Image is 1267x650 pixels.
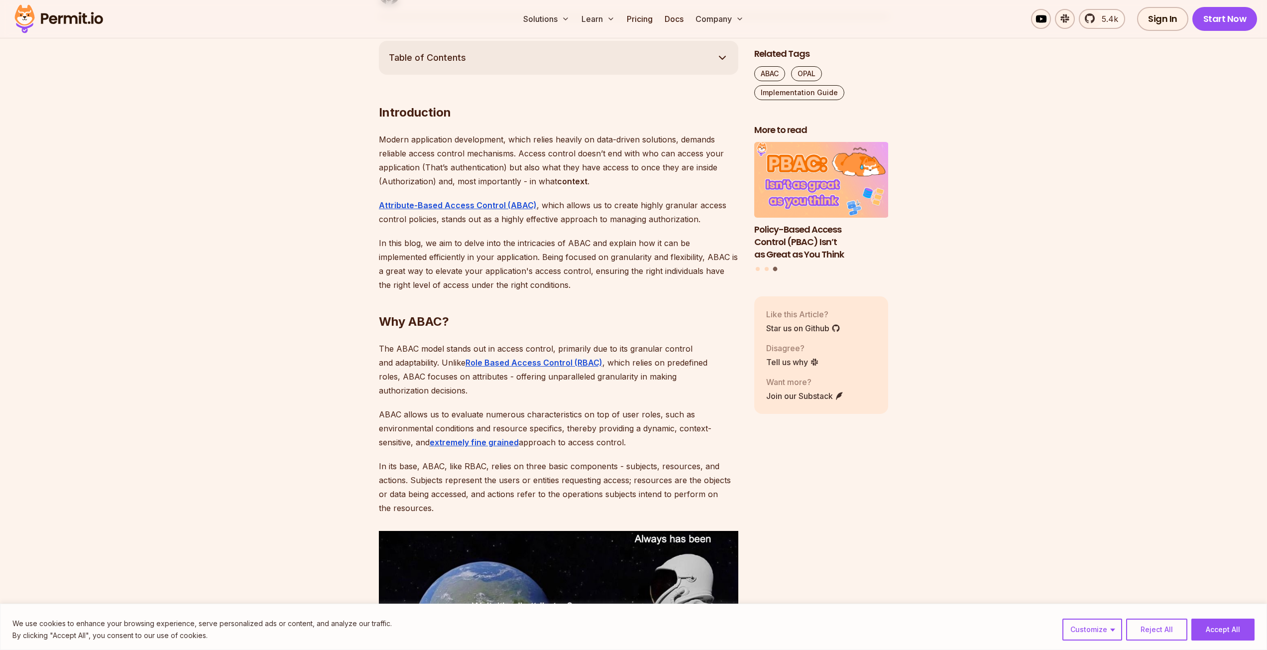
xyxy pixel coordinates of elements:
a: Docs [661,9,688,29]
li: 3 of 3 [754,142,889,261]
a: Policy-Based Access Control (PBAC) Isn’t as Great as You ThinkPolicy-Based Access Control (PBAC) ... [754,142,889,261]
p: By clicking "Accept All", you consent to our use of cookies. [12,630,392,642]
button: Solutions [519,9,574,29]
a: Implementation Guide [754,85,844,100]
button: Customize [1062,619,1122,641]
button: Accept All [1191,619,1255,641]
p: We use cookies to enhance your browsing experience, serve personalized ads or content, and analyz... [12,618,392,630]
a: 5.4k [1079,9,1125,29]
button: Company [691,9,748,29]
span: Table of Contents [389,51,466,65]
p: In this blog, we aim to delve into the intricacies of ABAC and explain how it can be implemented ... [379,236,738,292]
p: The ABAC model stands out in access control, primarily due to its granular control and adaptabili... [379,342,738,397]
button: Go to slide 3 [773,267,778,271]
span: 5.4k [1096,13,1118,25]
p: , which allows us to create highly granular access control policies, stands out as a highly effec... [379,198,738,226]
h2: More to read [754,124,889,136]
button: Go to slide 1 [756,267,760,271]
a: ABAC [754,66,785,81]
a: extremely fine grained [430,437,519,447]
a: Tell us why [766,356,819,368]
p: In its base, ABAC, like RBAC, relies on three basic components - subjects, resources, and actions... [379,459,738,515]
a: Role Based Access Control (RBAC) [465,358,602,368]
p: Want more? [766,376,844,388]
a: Pricing [623,9,657,29]
h3: Policy-Based Access Control (PBAC) Isn’t as Great as You Think [754,224,889,260]
h2: Related Tags [754,48,889,60]
strong: context [557,176,587,186]
button: Reject All [1126,619,1187,641]
a: OPAL [791,66,822,81]
a: Star us on Github [766,322,840,334]
strong: Introduction [379,105,451,120]
p: Modern application development, which relies heavily on data-driven solutions, demands reliable a... [379,132,738,188]
button: Learn [577,9,619,29]
a: Sign In [1137,7,1188,31]
img: Policy-Based Access Control (PBAC) Isn’t as Great as You Think [754,142,889,218]
a: Attribute-Based Access Control (ABAC) [379,200,537,210]
p: Disagree? [766,342,819,354]
img: Permit logo [10,2,108,36]
strong: Why ABAC? [379,314,449,329]
p: Like this Article? [766,308,840,320]
p: ABAC allows us to evaluate numerous characteristics on top of user roles, such as environmental c... [379,407,738,449]
div: Posts [754,142,889,273]
button: Table of Contents [379,41,738,75]
a: Join our Substack [766,390,844,402]
button: Go to slide 2 [765,267,769,271]
a: Start Now [1192,7,1258,31]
